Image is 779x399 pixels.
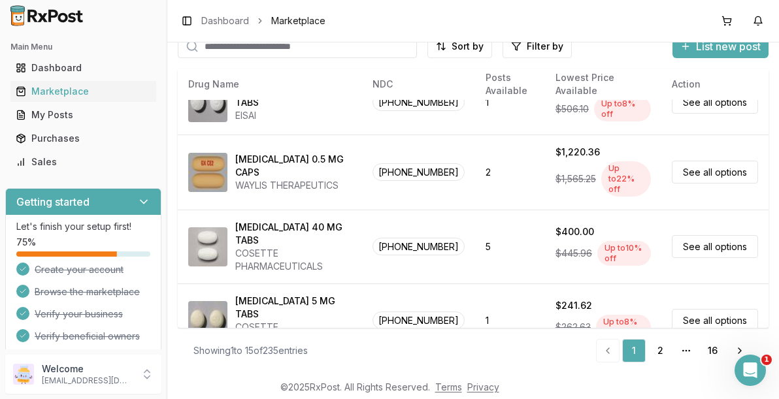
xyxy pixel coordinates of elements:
[648,339,672,362] a: 2
[555,172,596,185] span: $1,565.25
[503,35,572,58] button: Filter by
[696,39,761,54] span: List new post
[555,103,589,116] span: $506.10
[16,194,90,210] h3: Getting started
[35,285,140,298] span: Browse the marketplace
[10,42,156,52] h2: Main Menu
[201,14,325,27] nav: breadcrumb
[10,150,156,174] a: Sales
[622,339,646,362] a: 1
[235,295,352,321] div: [MEDICAL_DATA] 5 MG TABS
[201,14,249,27] a: Dashboard
[555,225,594,238] div: $400.00
[235,247,352,273] div: COSETTE PHARMACEUTICALS
[596,315,651,340] div: Up to 8 % off
[475,283,545,357] td: 1
[672,91,758,114] a: See all options
[16,132,151,145] div: Purchases
[555,247,592,260] span: $445.96
[373,238,465,255] span: [PHONE_NUMBER]
[35,308,123,321] span: Verify your business
[188,227,227,266] img: Benicar 40 MG TABS
[35,330,140,343] span: Verify beneficial owners
[16,220,150,233] p: Let's finish your setup first!
[555,146,600,159] div: $1,220.36
[13,364,34,385] img: User avatar
[188,301,227,340] img: Benicar 5 MG TABS
[271,14,325,27] span: Marketplace
[10,103,156,127] a: My Posts
[10,56,156,80] a: Dashboard
[475,210,545,283] td: 5
[10,80,156,103] a: Marketplace
[5,152,161,172] button: Sales
[178,69,362,100] th: Drug Name
[435,381,462,392] a: Terms
[235,221,352,247] div: [MEDICAL_DATA] 40 MG TABS
[545,69,661,100] th: Lowest Price Available
[5,104,161,125] button: My Posts
[235,321,352,347] div: COSETTE PHARMACEUTICALS
[672,235,758,258] a: See all options
[672,35,769,58] button: List new post
[527,40,563,53] span: Filter by
[42,375,133,386] p: [EMAIL_ADDRESS][DOMAIN_NAME]
[555,299,592,312] div: $241.62
[373,93,465,111] span: [PHONE_NUMBER]
[5,5,89,26] img: RxPost Logo
[235,153,352,179] div: [MEDICAL_DATA] 0.5 MG CAPS
[235,109,352,122] div: EISAI
[452,40,484,53] span: Sort by
[193,344,308,357] div: Showing 1 to 15 of 235 entries
[672,309,758,332] a: See all options
[16,236,36,249] span: 75 %
[427,35,492,58] button: Sort by
[188,153,227,192] img: Avodart 0.5 MG CAPS
[188,83,227,122] img: Aricept 5 MG TABS
[672,41,769,54] a: List new post
[601,161,651,197] div: Up to 22 % off
[467,381,499,392] a: Privacy
[10,127,156,150] a: Purchases
[555,321,591,334] span: $262.63
[362,69,475,100] th: NDC
[735,355,766,386] iframe: Intercom live chat
[35,263,124,276] span: Create your account
[16,108,151,121] div: My Posts
[761,355,772,365] span: 1
[373,311,465,329] span: [PHONE_NUMBER]
[5,128,161,149] button: Purchases
[597,241,651,266] div: Up to 10 % off
[42,362,133,375] p: Welcome
[701,339,724,362] a: 16
[475,70,545,135] td: 1
[596,339,753,362] nav: pagination
[16,61,151,74] div: Dashboard
[475,135,545,210] td: 2
[16,155,151,168] div: Sales
[727,339,753,362] a: Go to next page
[661,69,769,100] th: Action
[672,161,758,184] a: See all options
[5,57,161,78] button: Dashboard
[5,81,161,102] button: Marketplace
[475,69,545,100] th: Posts Available
[594,97,651,121] div: Up to 8 % off
[373,163,465,181] span: [PHONE_NUMBER]
[16,85,151,98] div: Marketplace
[235,179,352,192] div: WAYLIS THERAPEUTICS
